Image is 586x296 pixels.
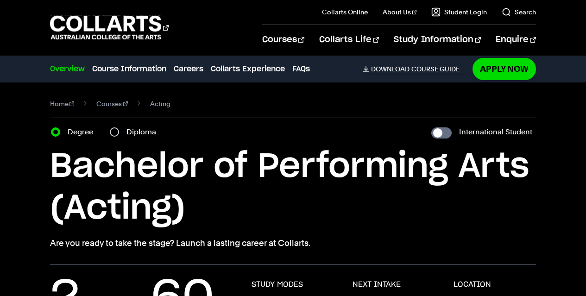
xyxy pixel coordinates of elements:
[502,7,536,17] a: Search
[174,63,203,75] a: Careers
[252,280,303,289] h3: STUDY MODES
[394,25,481,55] a: Study Information
[50,237,536,250] p: Are you ready to take the stage? Launch a lasting career at Collarts.
[319,25,379,55] a: Collarts Life
[50,14,169,41] div: Go to homepage
[262,25,304,55] a: Courses
[150,97,170,110] span: Acting
[496,25,536,55] a: Enquire
[50,146,536,229] h1: Bachelor of Performing Arts (Acting)
[292,63,310,75] a: FAQs
[353,280,401,289] h3: NEXT INTAKE
[363,65,467,73] a: DownloadCourse Guide
[454,280,491,289] h3: LOCATION
[431,7,487,17] a: Student Login
[371,65,410,73] span: Download
[50,63,85,75] a: Overview
[473,58,536,80] a: Apply Now
[322,7,368,17] a: Collarts Online
[383,7,417,17] a: About Us
[459,126,532,139] label: International Student
[50,97,75,110] a: Home
[92,63,166,75] a: Course Information
[126,126,162,139] label: Diploma
[211,63,285,75] a: Collarts Experience
[68,126,99,139] label: Degree
[96,97,128,110] a: Courses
